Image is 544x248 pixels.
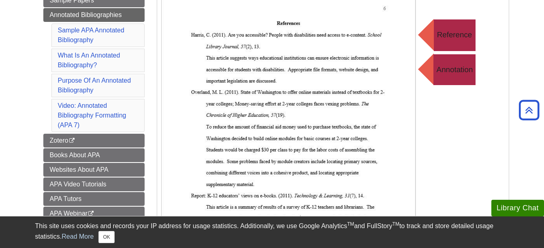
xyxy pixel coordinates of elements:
a: Websites About APA [43,163,145,177]
a: Purpose Of An Annotated Bibliography [58,77,131,94]
sup: TM [347,221,354,227]
a: APA Video Tutorials [43,177,145,191]
a: Video: Annotated Bibliography Formatting (APA 7) [58,102,126,128]
button: Library Chat [491,200,544,216]
i: This link opens in a new window [87,211,94,216]
a: What Is An Annotated Bibliography? [58,52,120,68]
a: Zotero [43,134,145,148]
a: APA Tutors [43,192,145,206]
a: Books About APA [43,148,145,162]
a: Read More [62,233,94,240]
a: Back to Top [516,105,542,115]
i: This link opens in a new window [68,138,75,143]
div: This site uses cookies and records your IP address for usage statistics. Additionally, we use Goo... [35,221,509,243]
a: APA Webinar [43,207,145,220]
a: Annotated Bibliographies [43,8,145,22]
button: Close [98,231,114,243]
a: Sample APA Annotated Bibliography [58,27,124,43]
sup: TM [393,221,399,227]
